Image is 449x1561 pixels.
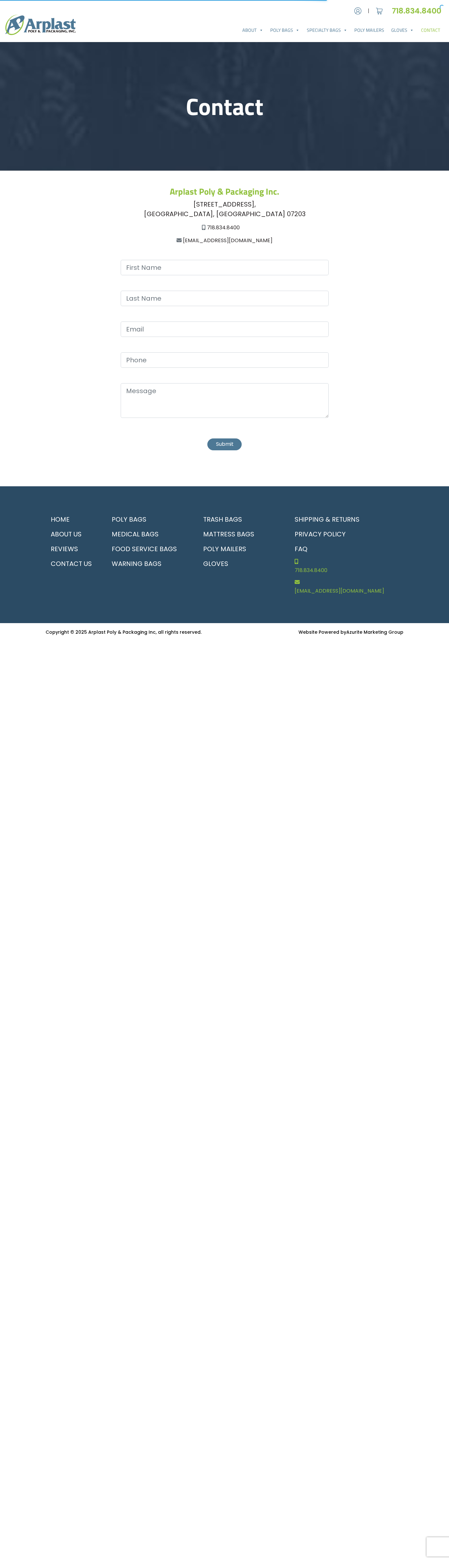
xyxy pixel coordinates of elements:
[298,629,403,635] small: Website Powered by
[303,24,351,37] a: Specialty Bags
[239,24,267,37] a: About
[121,322,329,337] input: Email
[198,527,282,542] a: Mattress Bags
[46,629,202,635] small: Copyright © 2025 Arplast Poly & Packaging Inc, all rights reserved.
[46,542,99,556] a: Reviews
[121,260,329,450] form: Contact form
[107,527,190,542] a: Medical Bags
[46,556,99,571] a: Contact Us
[46,186,404,197] h3: Arplast Poly & Packaging Inc.
[267,24,303,37] a: Poly Bags
[107,512,190,527] a: Poly Bags
[289,556,404,577] a: 718.834.8400
[418,24,444,37] a: Contact
[107,542,190,556] a: Food Service Bags
[198,542,282,556] a: Poly Mailers
[388,24,417,37] a: Gloves
[121,291,329,306] input: Last Name
[346,629,403,635] a: Azurite Marketing Group
[46,92,404,120] h1: Contact
[121,260,329,275] input: First Name
[5,15,76,35] img: logo
[392,5,444,16] a: 718.834.8400
[207,224,240,231] a: 718.834.8400
[289,527,404,542] a: Privacy Policy
[183,237,272,244] a: [EMAIL_ADDRESS][DOMAIN_NAME]
[368,7,369,15] span: |
[107,556,190,571] a: Warning Bags
[46,199,404,219] div: [STREET_ADDRESS], [GEOGRAPHIC_DATA], [GEOGRAPHIC_DATA] 07203
[289,542,404,556] a: FAQ
[289,512,404,527] a: Shipping & Returns
[207,438,241,450] button: Submit
[198,556,282,571] a: Gloves
[46,512,99,527] a: Home
[46,527,99,542] a: About Us
[198,512,282,527] a: Trash Bags
[289,577,404,597] a: [EMAIL_ADDRESS][DOMAIN_NAME]
[121,352,329,368] input: Phone
[351,24,388,37] a: Poly Mailers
